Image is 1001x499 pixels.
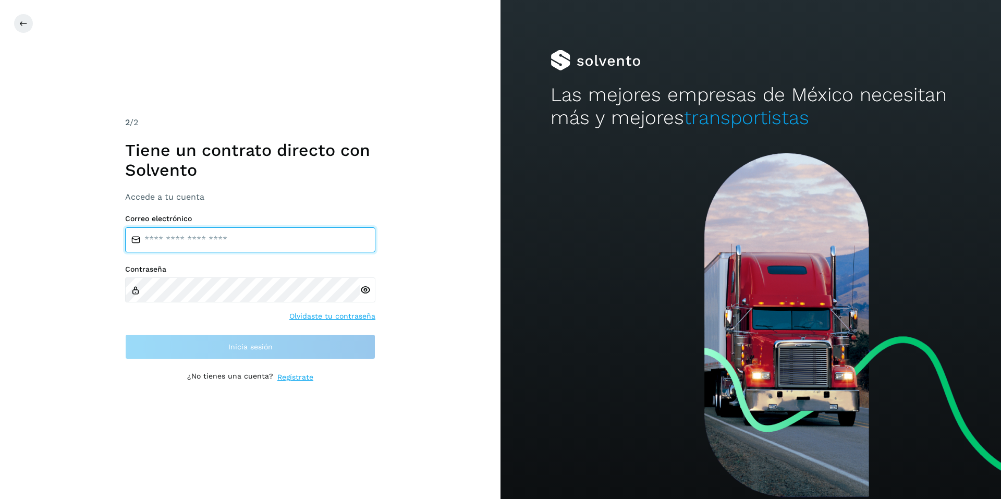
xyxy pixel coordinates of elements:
label: Contraseña [125,265,375,274]
p: ¿No tienes una cuenta? [187,372,273,383]
h1: Tiene un contrato directo con Solvento [125,140,375,180]
h3: Accede a tu cuenta [125,192,375,202]
label: Correo electrónico [125,214,375,223]
span: 2 [125,117,130,127]
a: Regístrate [277,372,313,383]
span: Inicia sesión [228,343,273,350]
h2: Las mejores empresas de México necesitan más y mejores [551,83,951,130]
span: transportistas [684,106,809,129]
div: /2 [125,116,375,129]
a: Olvidaste tu contraseña [289,311,375,322]
button: Inicia sesión [125,334,375,359]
